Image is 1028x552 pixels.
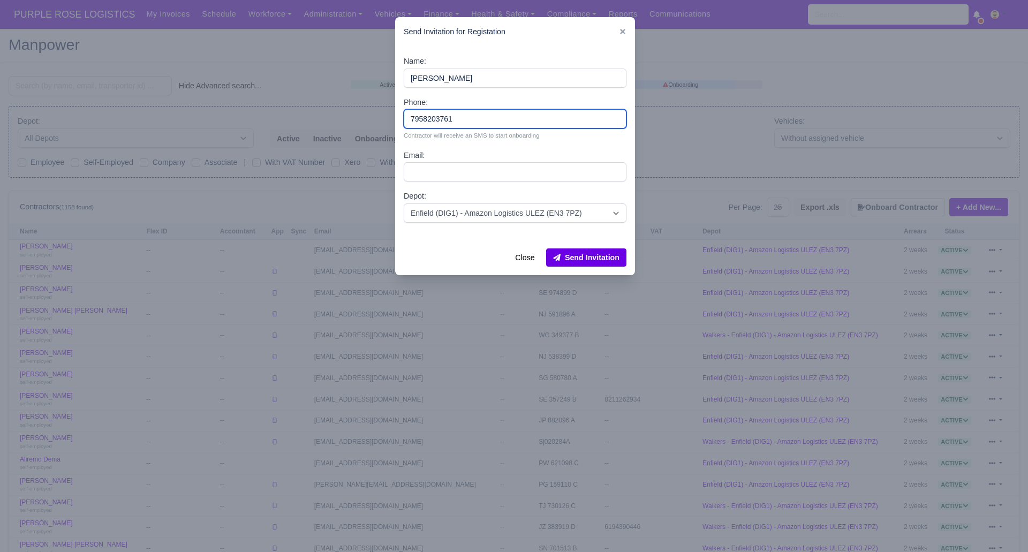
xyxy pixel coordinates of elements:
[974,501,1028,552] iframe: Chat Widget
[546,248,626,267] button: Send Invitation
[404,96,428,109] label: Phone:
[404,149,425,162] label: Email:
[404,55,426,67] label: Name:
[508,248,541,267] button: Close
[404,190,426,202] label: Depot:
[404,131,626,140] small: Contractor will receive an SMS to start onboarding
[395,17,635,47] div: Send Invitation for Registation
